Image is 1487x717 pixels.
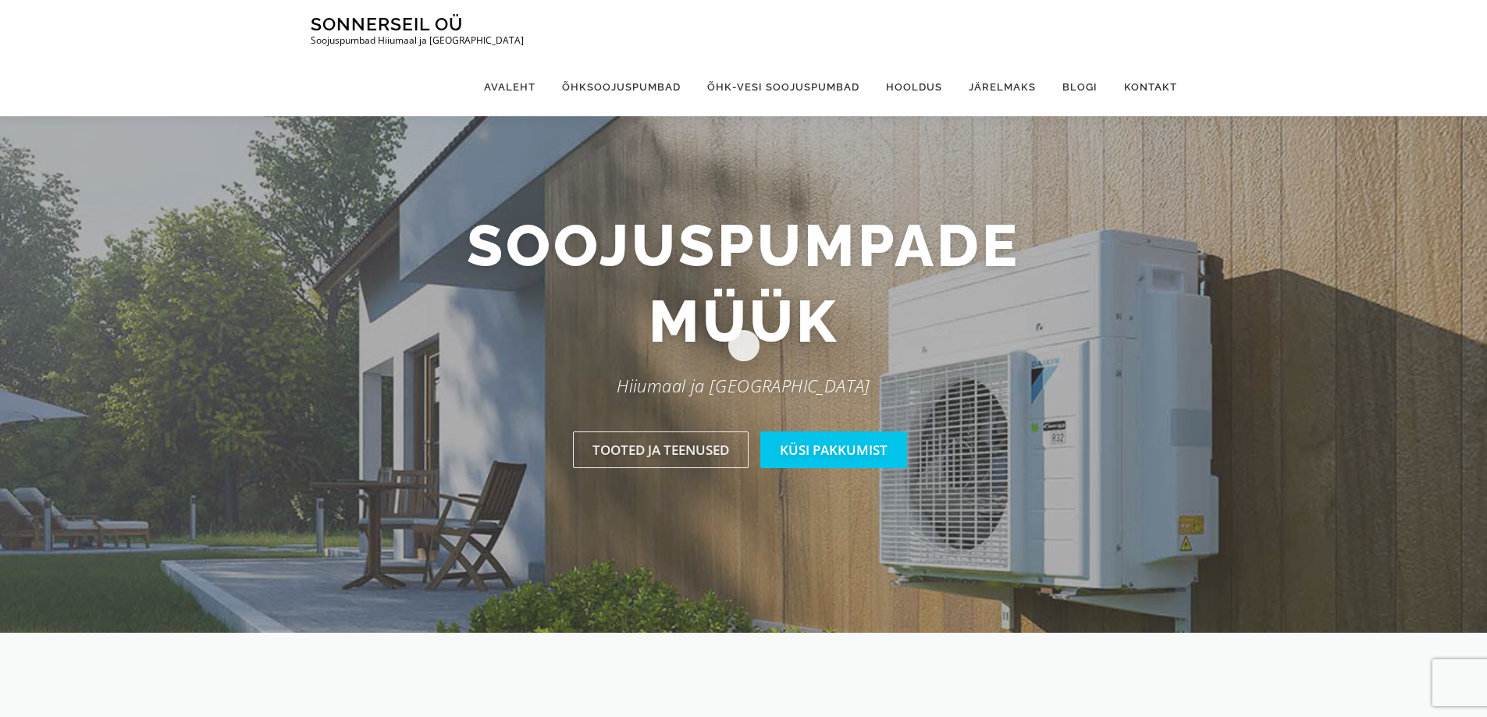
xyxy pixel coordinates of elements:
[1049,58,1111,116] a: Blogi
[299,371,1189,400] p: Hiiumaal ja [GEOGRAPHIC_DATA]
[573,431,749,468] a: Tooted ja teenused
[311,35,524,46] p: Soojuspumbad Hiiumaal ja [GEOGRAPHIC_DATA]
[955,58,1049,116] a: Järelmaks
[760,431,907,468] a: Küsi pakkumist
[471,58,549,116] a: Avaleht
[873,58,955,116] a: Hooldus
[694,58,873,116] a: Õhk-vesi soojuspumbad
[549,58,694,116] a: Õhksoojuspumbad
[299,208,1189,360] h2: Soojuspumpade
[1111,58,1177,116] a: Kontakt
[649,283,839,360] span: müük
[311,13,463,34] a: Sonnerseil OÜ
